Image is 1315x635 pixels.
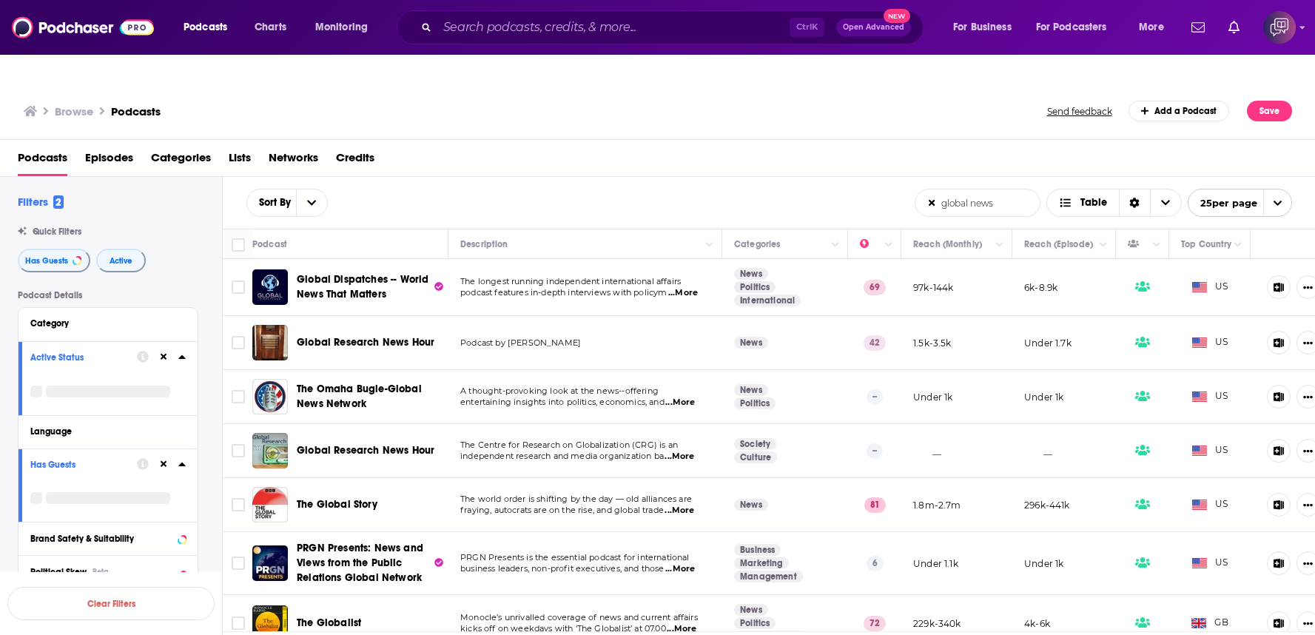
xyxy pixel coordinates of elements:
div: Brand Safety & Suitability [30,534,173,544]
div: Has Guests [30,460,127,470]
p: 4k-6k [1024,617,1050,630]
button: Save [1247,101,1292,121]
img: The Global Story [252,487,288,523]
span: Toggle select row [232,616,245,630]
div: Category [30,318,176,329]
button: Brand Safety & Suitability [30,528,186,547]
a: News [734,499,768,511]
img: Global Research News Hour [252,433,288,468]
p: Under 1k [1024,557,1063,570]
div: Search podcasts, credits, & more... [411,10,938,44]
a: Global Research News Hour [297,443,434,458]
p: 1.8m-2.7m [913,499,961,511]
div: Sort Direction [1119,189,1150,216]
span: kicks off on weekdays with ‘The Globalist’ at 07.00 [460,623,666,634]
a: Charts [245,16,295,39]
p: 97k-144k [913,281,953,294]
span: PRGN Presents: News and Views from the Public Relations Global Network [297,542,423,584]
span: PRGN Presents is the essential podcast for international [460,552,690,562]
span: Sort By [247,198,296,208]
span: The Global Story [297,498,377,511]
a: Show notifications dropdown [1185,15,1211,40]
img: The Omaha Bugle-Global News Network [252,379,288,414]
a: Podcasts [18,146,67,176]
a: News [734,384,768,396]
div: Description [460,235,508,253]
p: 72 [864,616,886,631]
button: Column Actions [827,236,844,254]
a: News [734,268,768,280]
p: Under 1k [913,391,952,403]
span: Credits [336,146,374,176]
span: podcast features in-depth interviews with policym [460,287,667,298]
span: Political Skew [30,567,87,577]
span: Has Guests [25,257,68,265]
a: Global Research News Hour [297,335,434,350]
p: Under 1k [1024,391,1063,403]
button: Clear Filters [7,587,215,620]
span: Global Research News Hour [297,336,434,349]
h2: Choose List sort [246,189,328,217]
div: Reach (Monthly) [913,235,982,253]
h2: Filters [18,195,64,209]
span: More [1139,17,1164,38]
button: Column Actions [880,236,898,254]
a: Politics [734,281,776,293]
span: Toggle select row [232,557,245,570]
p: Podcast Details [18,290,198,300]
a: Podcasts [111,104,161,118]
span: US [1192,280,1228,295]
div: Podcast [252,235,287,253]
p: Under 1.7k [1024,337,1072,349]
p: 69 [864,280,886,295]
h2: Choose View [1046,189,1182,217]
button: open menu [1129,16,1183,39]
a: News [734,604,768,616]
button: Political SkewBeta [30,562,186,580]
button: open menu [1188,189,1292,217]
div: Power Score [860,235,881,253]
button: Column Actions [1094,236,1112,254]
img: Global Dispatches -- World News That Matters [252,269,288,305]
p: 42 [864,335,886,350]
button: open menu [247,198,296,208]
div: Reach (Episode) [1024,235,1093,253]
button: Active [96,249,146,272]
span: Table [1080,198,1107,208]
span: independent research and media organization ba [460,451,664,461]
a: The Global Story [297,497,377,512]
button: Has Guests [30,455,137,474]
span: Active [110,257,132,265]
span: A thought-provoking look at the news--offering [460,386,659,396]
button: Column Actions [1148,236,1166,254]
div: Top Country [1181,235,1231,253]
span: ...More [667,623,696,635]
span: Logged in as corioliscompany [1263,11,1296,44]
span: US [1192,556,1228,571]
a: The Globalist [297,616,361,631]
span: The world order is shifting by the day — old alliances are [460,494,692,504]
span: ...More [665,397,695,409]
p: -- [867,389,883,404]
div: Beta [93,567,109,577]
a: Lists [229,146,251,176]
span: ...More [665,563,695,575]
button: Show profile menu [1263,11,1296,44]
span: Networks [269,146,318,176]
button: open menu [943,16,1030,39]
span: 25 per page [1188,192,1257,215]
span: Podcasts [184,17,227,38]
div: Has Guests [1128,235,1148,253]
button: Category [30,314,186,332]
span: Toggle select row [232,280,245,294]
a: Categories [151,146,211,176]
button: Column Actions [991,236,1009,254]
span: entertaining insights into politics, economics, and [460,397,665,407]
a: Episodes [85,146,133,176]
p: __ [1024,445,1052,457]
